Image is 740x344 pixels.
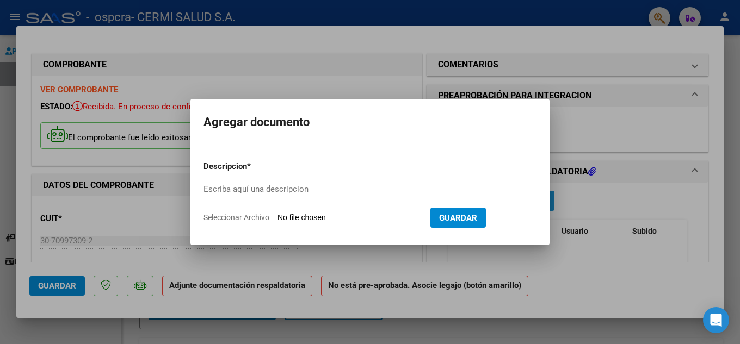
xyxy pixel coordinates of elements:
div: Open Intercom Messenger [703,307,729,333]
span: Seleccionar Archivo [203,213,269,222]
p: Descripcion [203,160,304,173]
button: Guardar [430,208,486,228]
h2: Agregar documento [203,112,536,133]
span: Guardar [439,213,477,223]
